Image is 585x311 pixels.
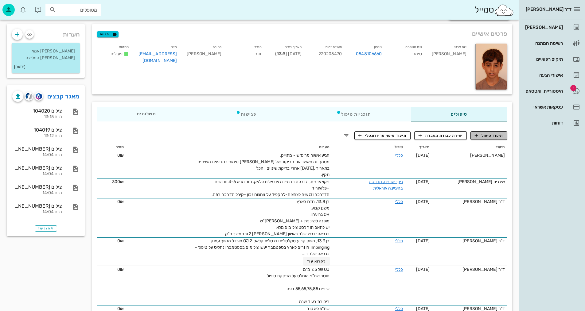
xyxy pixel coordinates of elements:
[521,100,583,114] a: עסקאות אשראי
[296,107,411,121] div: תוכניות טיפול
[138,51,177,63] a: [EMAIL_ADDRESS][DOMAIN_NAME]
[171,45,177,49] small: מייל
[303,257,330,266] button: לקרוא עוד
[12,171,62,177] div: היום 14:04
[18,5,22,9] span: תג
[524,89,563,94] div: היסטוריית וואטסאפ
[369,179,403,191] a: ניקוי אבנית, הדרכה בהיגיינה אוראלית
[12,184,62,190] div: צילום [PHONE_NUMBER][DATE]
[570,85,576,91] span: תג
[435,266,505,273] div: ד"ר [PERSON_NAME]
[112,179,124,184] span: 300₪
[521,84,583,98] a: תגהיסטוריית וואטסאפ
[117,153,124,158] span: 0₪
[111,51,123,56] span: פעילים
[435,238,505,244] div: ד"ר [PERSON_NAME]
[117,238,124,244] span: 0₪
[474,3,514,17] div: סמייל
[416,267,430,272] span: [DATE]
[411,107,507,121] div: טיפולים
[254,45,262,49] small: מגדר
[225,199,330,236] span: בן 13.8, חזרו לארץ משנן קבוע OH גרועה!! מופנה לשיננית + [PERSON_NAME]"ש יש לתאם תור לסט צילומים מ...
[332,142,406,152] th: טיפול
[285,45,302,49] small: תאריך לידה
[521,52,583,67] a: תיקים רפואיים
[12,152,62,158] div: היום 14:04
[524,121,563,125] div: דוחות
[470,131,507,140] button: תיעוד טיפול
[358,133,407,138] span: תיעוד מיפוי פריודונטלי
[187,51,221,56] span: [PERSON_NAME]
[12,209,62,215] div: היום 14:04
[395,267,403,272] a: כללי
[521,20,583,35] a: [PERSON_NAME]
[34,92,43,101] button: romexis logo
[354,131,411,140] button: תיעוד מיפוי פריודונטלי
[38,227,54,230] span: הצג עוד
[47,91,80,101] a: מאגר קבצים
[12,203,62,209] div: צילום [PHONE_NUMBER][DATE]
[475,133,503,138] span: תיעוד טיפול
[387,42,427,68] div: סימני
[454,45,466,49] small: שם פרטי
[356,51,382,57] a: 0548106660
[318,51,342,56] span: 220205470
[12,133,62,139] div: היום 13:12
[432,142,507,152] th: תיעוד
[7,24,85,42] div: הערות
[395,153,403,158] a: כללי
[100,32,116,37] span: תגיות
[227,42,267,68] div: זכר
[212,179,330,197] span: ניקוי אבנית, הדרכה בהיגיינה אוראלית פלאק, תור הבא 4-6 חודשים +פלואוריד הדברכה ודגשים לצחצוח-להקפי...
[25,93,33,100] img: cliniview logo
[12,165,62,171] div: צילום [PHONE_NUMBER][DATE]
[12,127,62,133] div: צילום 104019
[117,267,124,272] span: 0₪
[405,142,432,152] th: תאריך
[524,105,563,109] div: עסקאות אשראי
[275,51,302,56] span: [DATE] ( )
[521,68,583,83] a: אישורי הגעה
[414,131,467,140] button: יצירת עבודת מעבדה
[524,41,563,46] div: רשימת המתנה
[137,112,156,116] span: תשלומים
[36,93,41,100] img: romexis logo
[307,259,326,263] span: לקרוא עוד
[17,48,75,61] p: [PERSON_NAME] אמא [PERSON_NAME] המליצה
[521,36,583,51] a: רשימת המתנה
[126,142,332,152] th: הערות
[119,45,129,49] small: סטטוס
[97,142,126,152] th: מחיר
[419,133,463,138] span: יצירת עבודת מעבדה
[405,45,422,49] small: שם משפחה
[416,199,430,204] span: [DATE]
[374,45,382,49] small: טלפון
[524,73,563,78] div: אישורי הגעה
[416,153,430,158] span: [DATE]
[25,92,33,101] button: cliniview logo
[472,29,507,39] span: פרטים אישיים
[14,64,25,71] small: [DATE]
[97,31,119,37] button: תגיות
[427,42,471,68] div: [PERSON_NAME]
[416,238,430,244] span: [DATE]
[12,114,62,120] div: היום 13:15
[213,45,222,49] small: כתובת
[277,51,285,56] strong: 13.9
[12,146,62,152] div: צילום [PHONE_NUMBER][DATE]
[416,179,430,184] span: [DATE]
[395,199,403,204] a: כללי
[196,107,296,121] div: פגישות
[494,4,514,16] img: SmileCloud logo
[524,57,563,62] div: תיקים רפואיים
[12,108,62,114] div: צילום 104020
[524,25,563,30] div: [PERSON_NAME]
[325,45,342,49] small: תעודת זהות
[435,198,505,205] div: ד"ר [PERSON_NAME]
[435,179,505,185] div: שיננית [PERSON_NAME]
[195,238,330,256] span: בן 13.3, משנן קבוע סקלטלית ודנטלית קלאס 2 OJ מוגדל מנשך עמוק Impinging חוזרים לארץ בספטמבר יעשו צ...
[521,116,583,130] a: דוחות
[35,225,57,232] button: הצג עוד
[395,238,403,244] a: כללי
[526,6,571,12] span: ד״ר [PERSON_NAME]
